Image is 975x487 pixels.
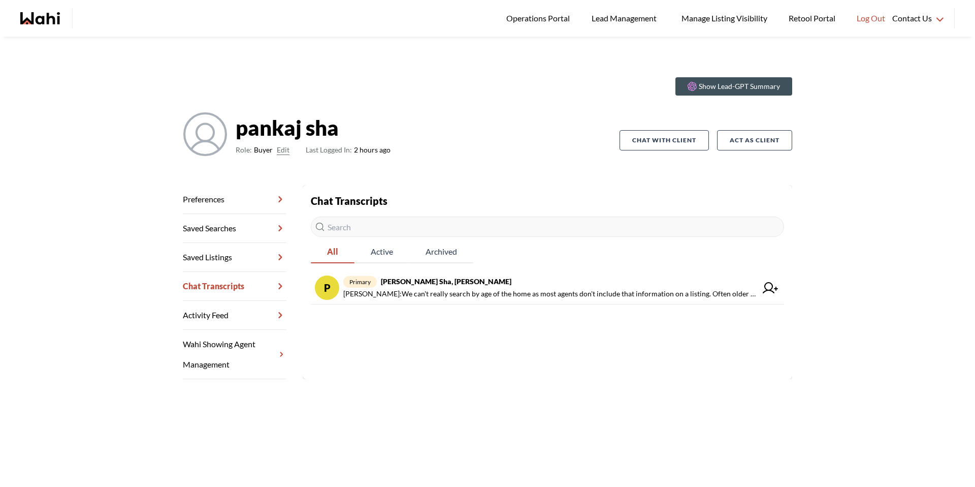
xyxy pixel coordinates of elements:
[381,277,511,286] strong: [PERSON_NAME] sha, [PERSON_NAME]
[306,144,391,156] span: 2 hours ago
[183,301,286,330] a: Activity Feed
[311,195,387,207] strong: Chat Transcripts
[675,77,792,96] button: Show Lead-GPT Summary
[306,145,352,154] span: Last Logged In:
[311,217,784,237] input: Search
[409,241,473,262] span: Archived
[236,112,391,143] strong: pankaj sha
[592,12,660,25] span: Lead Management
[311,271,784,305] a: pprimary[PERSON_NAME] sha, [PERSON_NAME][PERSON_NAME]:We can't really search by age of the home a...
[183,243,286,272] a: Saved Listings
[254,144,273,156] span: Buyer
[183,330,286,379] a: Wahi Showing Agent Management
[277,144,289,156] button: Edit
[311,241,354,262] span: All
[699,81,780,92] p: Show Lead-GPT Summary
[315,276,339,300] div: p
[343,288,757,300] span: [PERSON_NAME] : We can't really search by age of the home as most agents don't include that infor...
[236,144,252,156] span: Role:
[409,241,473,263] button: Archived
[183,272,286,301] a: Chat Transcripts
[343,276,377,288] span: primary
[789,12,838,25] span: Retool Portal
[354,241,409,262] span: Active
[678,12,770,25] span: Manage Listing Visibility
[506,12,573,25] span: Operations Portal
[20,12,60,24] a: Wahi homepage
[183,185,286,214] a: Preferences
[620,130,709,150] button: Chat with client
[717,130,792,150] button: Act as Client
[311,241,354,263] button: All
[354,241,409,263] button: Active
[857,12,885,25] span: Log Out
[183,214,286,243] a: Saved Searches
